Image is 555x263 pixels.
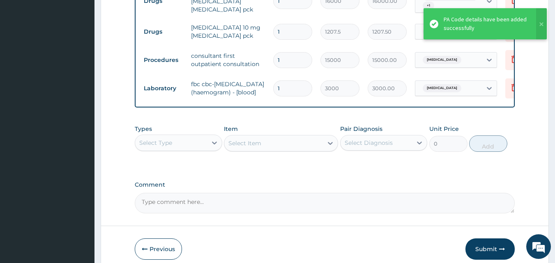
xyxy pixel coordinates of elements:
div: Minimize live chat window [135,4,154,24]
span: We're online! [48,79,113,162]
span: Acute upper respiratory infect... [423,27,482,36]
td: Laboratory [140,81,187,96]
td: Procedures [140,53,187,68]
button: Add [469,135,507,152]
td: fbc cbc-[MEDICAL_DATA] (haemogram) - [blood] [187,76,269,101]
button: Previous [135,238,182,260]
div: Chat with us now [43,46,138,57]
td: Drugs [140,24,187,39]
label: Unit Price [429,125,459,133]
span: + 1 [423,2,434,10]
span: [MEDICAL_DATA] [423,56,461,64]
div: PA Code details have been added successfully [444,15,528,32]
div: Select Type [139,139,172,147]
textarea: Type your message and hit 'Enter' [4,176,157,204]
img: d_794563401_company_1708531726252_794563401 [15,41,33,62]
label: Pair Diagnosis [340,125,382,133]
label: Types [135,126,152,133]
td: consultant first outpatient consultation [187,48,269,72]
label: Item [224,125,238,133]
div: Select Diagnosis [345,139,393,147]
td: [MEDICAL_DATA] 10 mg [MEDICAL_DATA] pck [187,19,269,44]
button: Submit [465,238,515,260]
label: Comment [135,181,515,188]
span: [MEDICAL_DATA] [423,84,461,92]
